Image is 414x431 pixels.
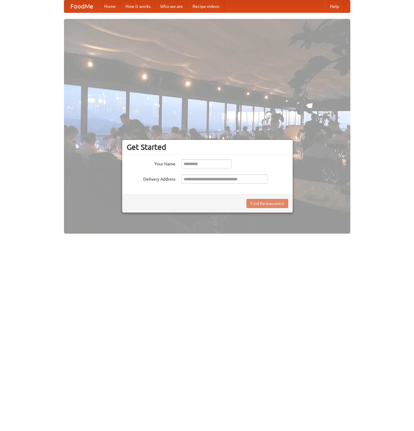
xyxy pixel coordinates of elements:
[99,0,121,12] a: Home
[127,175,175,182] label: Delivery Address
[325,0,344,12] a: Help
[64,0,99,12] a: FoodMe
[246,199,288,208] button: Find Restaurants!
[121,0,155,12] a: How it works
[155,0,188,12] a: Who we are
[127,143,288,152] h3: Get Started
[127,159,175,167] label: Your Name
[188,0,224,12] a: Recipe videos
